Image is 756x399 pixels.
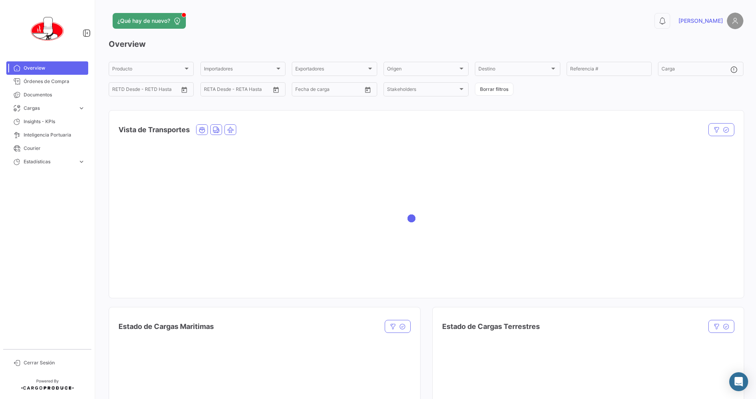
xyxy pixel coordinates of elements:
[112,67,183,73] span: Producto
[211,125,222,135] button: Land
[119,124,190,135] h4: Vista de Transportes
[475,83,513,96] button: Borrar filtros
[24,78,85,85] span: Órdenes de Compra
[112,88,126,93] input: Desde
[204,88,218,93] input: Desde
[24,359,85,366] span: Cerrar Sesión
[132,88,163,93] input: Hasta
[204,67,275,73] span: Importadores
[727,13,743,29] img: placeholder-user.png
[196,125,208,135] button: Ocean
[24,65,85,72] span: Overview
[24,118,85,125] span: Insights - KPIs
[6,142,88,155] a: Courier
[24,145,85,152] span: Courier
[295,67,366,73] span: Exportadores
[6,128,88,142] a: Inteligencia Portuaria
[24,91,85,98] span: Documentos
[119,321,214,332] h4: Estado de Cargas Maritimas
[387,88,458,93] span: Stakeholders
[362,84,374,96] button: Open calendar
[295,88,309,93] input: Desde
[225,125,236,135] button: Air
[387,67,458,73] span: Origen
[78,105,85,112] span: expand_more
[113,13,186,29] button: ¿Qué hay de nuevo?
[6,61,88,75] a: Overview
[117,17,170,25] span: ¿Qué hay de nuevo?
[6,88,88,102] a: Documentos
[270,84,282,96] button: Open calendar
[109,39,743,50] h3: Overview
[78,158,85,165] span: expand_more
[178,84,190,96] button: Open calendar
[315,88,346,93] input: Hasta
[442,321,540,332] h4: Estado de Cargas Terrestres
[6,75,88,88] a: Órdenes de Compra
[24,158,75,165] span: Estadísticas
[678,17,723,25] span: [PERSON_NAME]
[6,115,88,128] a: Insights - KPIs
[224,88,255,93] input: Hasta
[729,372,748,391] div: Abrir Intercom Messenger
[478,67,549,73] span: Destino
[28,9,67,49] img: 0621d632-ab00-45ba-b411-ac9e9fb3f036.png
[24,105,75,112] span: Cargas
[24,131,85,139] span: Inteligencia Portuaria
